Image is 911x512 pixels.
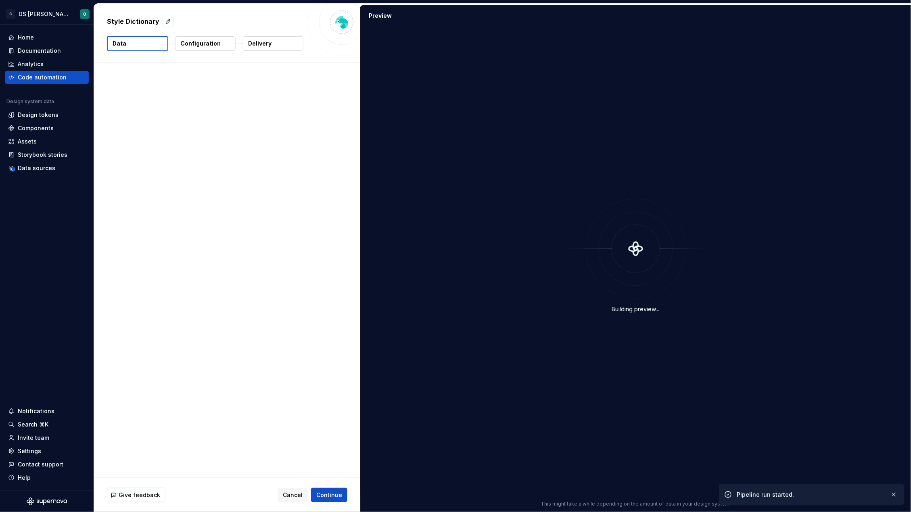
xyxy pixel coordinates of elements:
span: Continue [316,491,342,499]
div: Settings [18,447,41,455]
div: Help [18,474,31,482]
button: Configuration [175,36,236,51]
a: Data sources [5,162,89,175]
p: Style Dictionary [107,17,159,26]
button: Data [107,36,168,51]
div: DS [PERSON_NAME] [19,10,70,18]
button: Contact support [5,458,89,471]
a: Documentation [5,44,89,57]
a: Assets [5,135,89,148]
p: This might take a while depending on the amount of data in your design system. [541,501,731,507]
button: Cancel [278,488,308,502]
a: Home [5,31,89,44]
div: Contact support [18,460,63,468]
span: Cancel [283,491,303,499]
div: Search ⌘K [18,420,48,429]
button: Help [5,471,89,484]
div: Notifications [18,407,54,415]
div: Assets [18,137,37,146]
button: Delivery [243,36,303,51]
button: Notifications [5,405,89,418]
div: Documentation [18,47,61,55]
a: Analytics [5,58,89,71]
div: Pipeline run started. [737,491,884,499]
div: O [83,11,86,17]
span: Give feedback [119,491,160,499]
a: Components [5,122,89,135]
a: Design tokens [5,108,89,121]
p: Delivery [248,40,272,48]
a: Invite team [5,431,89,444]
button: CDS [PERSON_NAME]O [2,5,92,23]
div: Building preview... [612,305,660,313]
a: Storybook stories [5,148,89,161]
div: Components [18,124,54,132]
a: Code automation [5,71,89,84]
div: Storybook stories [18,151,67,159]
p: Configuration [180,40,221,48]
a: Settings [5,445,89,458]
button: Continue [311,488,347,502]
button: Search ⌘K [5,418,89,431]
div: Code automation [18,73,67,81]
div: Analytics [18,60,44,68]
div: Home [18,33,34,42]
div: Data sources [18,164,55,172]
button: Give feedback [107,488,165,502]
div: C [6,9,15,19]
div: Preview [369,12,392,20]
p: Data [113,40,126,48]
div: Invite team [18,434,49,442]
svg: Supernova Logo [27,497,67,506]
div: Design tokens [18,111,59,119]
div: Design system data [6,98,54,105]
